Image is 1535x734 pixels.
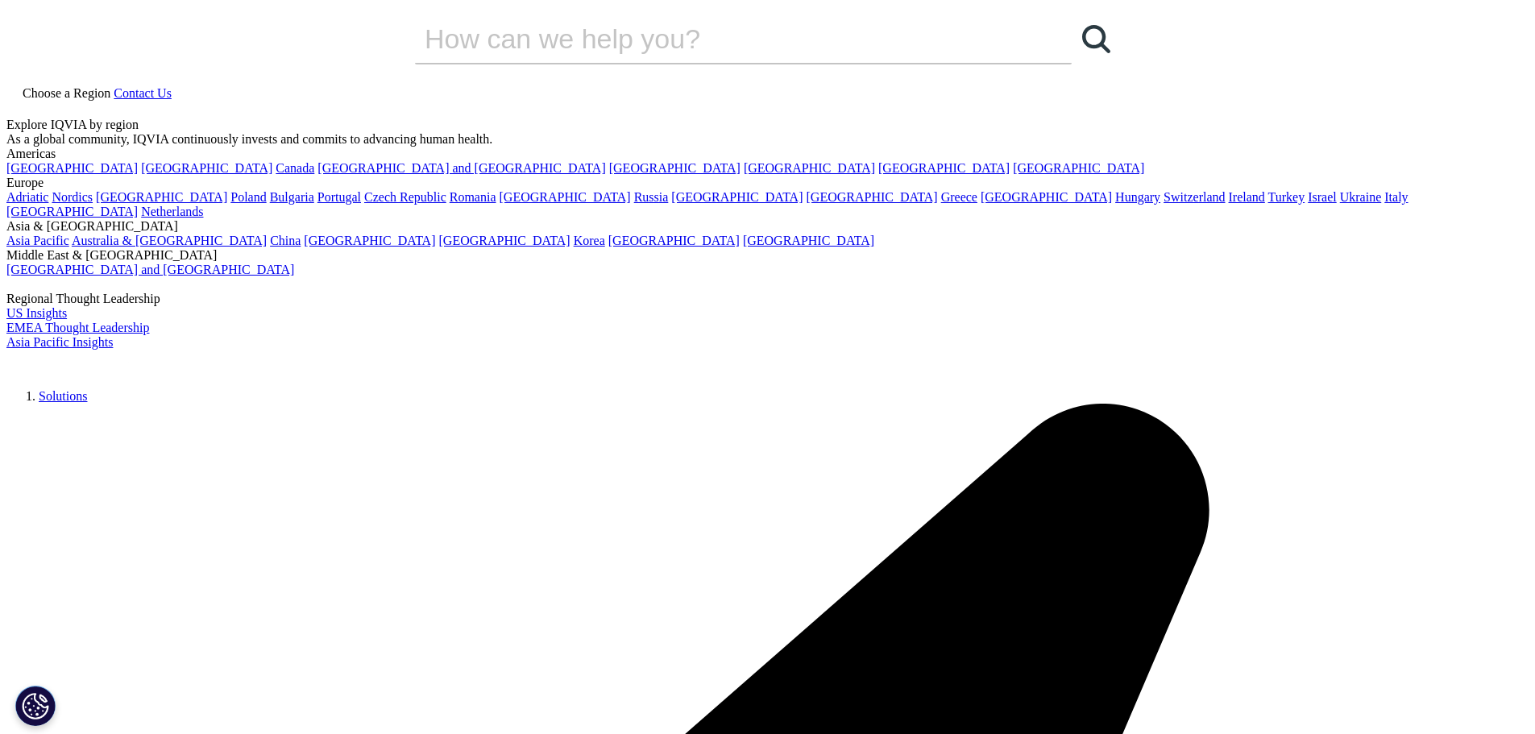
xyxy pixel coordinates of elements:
a: Korea [574,234,605,247]
a: [GEOGRAPHIC_DATA] [609,161,741,175]
a: [GEOGRAPHIC_DATA] [608,234,740,247]
a: Ukraine [1340,190,1382,204]
a: [GEOGRAPHIC_DATA] and [GEOGRAPHIC_DATA] [317,161,605,175]
a: [GEOGRAPHIC_DATA] [96,190,227,204]
a: Adriatic [6,190,48,204]
a: EMEA Thought Leadership [6,321,149,334]
a: [GEOGRAPHIC_DATA] and [GEOGRAPHIC_DATA] [6,263,294,276]
a: [GEOGRAPHIC_DATA] [6,161,138,175]
input: Search [415,15,1026,63]
div: Regional Thought Leadership [6,292,1529,306]
div: Middle East & [GEOGRAPHIC_DATA] [6,248,1529,263]
div: Europe [6,176,1529,190]
a: Israel [1308,190,1337,204]
a: Russia [634,190,669,204]
a: Asia Pacific Insights [6,335,113,349]
a: Switzerland [1164,190,1225,204]
a: [GEOGRAPHIC_DATA] [304,234,435,247]
a: Poland [230,190,266,204]
a: Netherlands [141,205,203,218]
button: Cookie Settings [15,686,56,726]
a: [GEOGRAPHIC_DATA] [6,205,138,218]
a: Australia & [GEOGRAPHIC_DATA] [72,234,267,247]
a: Asia Pacific [6,234,69,247]
a: [GEOGRAPHIC_DATA] [743,234,874,247]
a: [GEOGRAPHIC_DATA] [981,190,1112,204]
a: [GEOGRAPHIC_DATA] [878,161,1010,175]
div: Explore IQVIA by region [6,118,1529,132]
a: Canada [276,161,314,175]
a: Hungary [1115,190,1160,204]
a: Search [1072,15,1120,63]
a: [GEOGRAPHIC_DATA] [439,234,570,247]
a: [GEOGRAPHIC_DATA] [807,190,938,204]
a: [GEOGRAPHIC_DATA] [141,161,272,175]
a: Portugal [317,190,361,204]
a: Solutions [39,389,87,403]
a: Contact Us [114,86,172,100]
a: [GEOGRAPHIC_DATA] [500,190,631,204]
a: Italy [1384,190,1408,204]
a: China [270,234,301,247]
svg: Search [1082,25,1110,53]
a: Romania [450,190,496,204]
a: [GEOGRAPHIC_DATA] [744,161,875,175]
a: Greece [941,190,977,204]
a: US Insights [6,306,67,320]
a: [GEOGRAPHIC_DATA] [671,190,803,204]
img: IQVIA Healthcare Information Technology and Pharma Clinical Research Company [6,350,135,373]
span: Choose a Region [23,86,110,100]
div: Asia & [GEOGRAPHIC_DATA] [6,219,1529,234]
div: As a global community, IQVIA continuously invests and commits to advancing human health. [6,132,1529,147]
a: [GEOGRAPHIC_DATA] [1013,161,1144,175]
div: Americas [6,147,1529,161]
a: Ireland [1229,190,1265,204]
a: Bulgaria [270,190,314,204]
a: Turkey [1268,190,1305,204]
a: Nordics [52,190,93,204]
a: Czech Republic [364,190,446,204]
